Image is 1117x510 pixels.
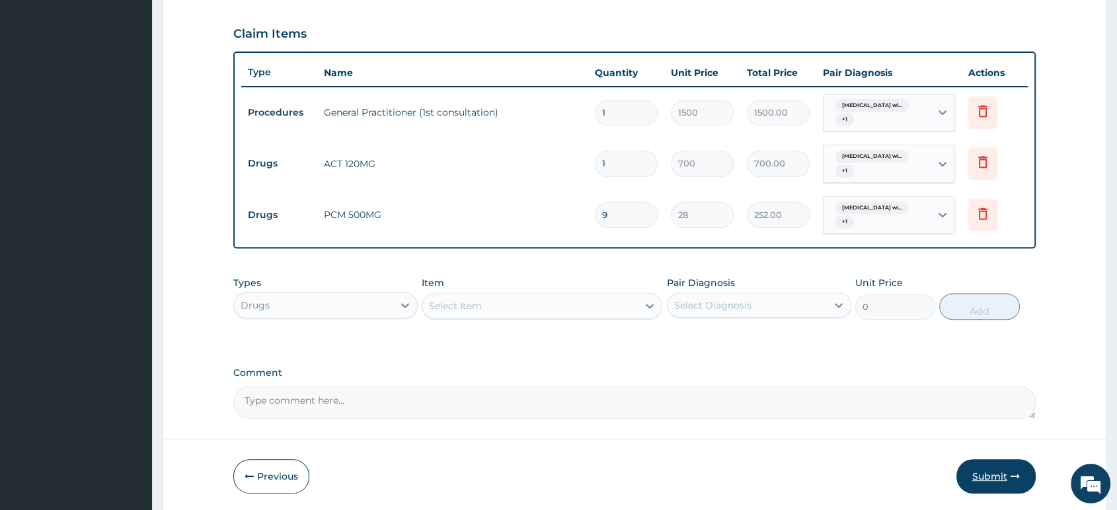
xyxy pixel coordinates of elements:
[962,59,1028,86] th: Actions
[233,459,309,493] button: Previous
[939,293,1019,320] button: Add
[674,299,751,312] div: Select Diagnosis
[233,367,1036,379] label: Comment
[217,7,249,38] div: Minimize live chat window
[855,276,903,289] label: Unit Price
[429,299,482,312] div: Select Item
[7,361,252,407] textarea: Type your message and hit 'Enter'
[667,276,735,289] label: Pair Diagnosis
[241,151,317,176] td: Drugs
[24,66,54,99] img: d_794563401_company_1708531726252_794563401
[317,201,588,228] td: PCM 500MG
[317,99,588,126] td: General Practitioner (1st consultation)
[816,59,962,86] th: Pair Diagnosis
[77,166,182,300] span: We're online!
[317,59,588,86] th: Name
[317,151,588,177] td: ACT 120MG
[241,60,317,85] th: Type
[835,150,909,163] span: [MEDICAL_DATA] wi...
[664,59,740,86] th: Unit Price
[835,201,909,215] span: [MEDICAL_DATA] wi...
[233,277,261,289] label: Types
[740,59,816,86] th: Total Price
[241,100,317,125] td: Procedures
[422,276,444,289] label: Item
[588,59,664,86] th: Quantity
[835,215,854,229] span: + 1
[835,113,854,126] span: + 1
[241,299,270,312] div: Drugs
[241,203,317,227] td: Drugs
[233,27,307,42] h3: Claim Items
[835,99,909,112] span: [MEDICAL_DATA] wi...
[835,164,854,178] span: + 1
[69,74,222,91] div: Chat with us now
[956,459,1036,493] button: Submit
